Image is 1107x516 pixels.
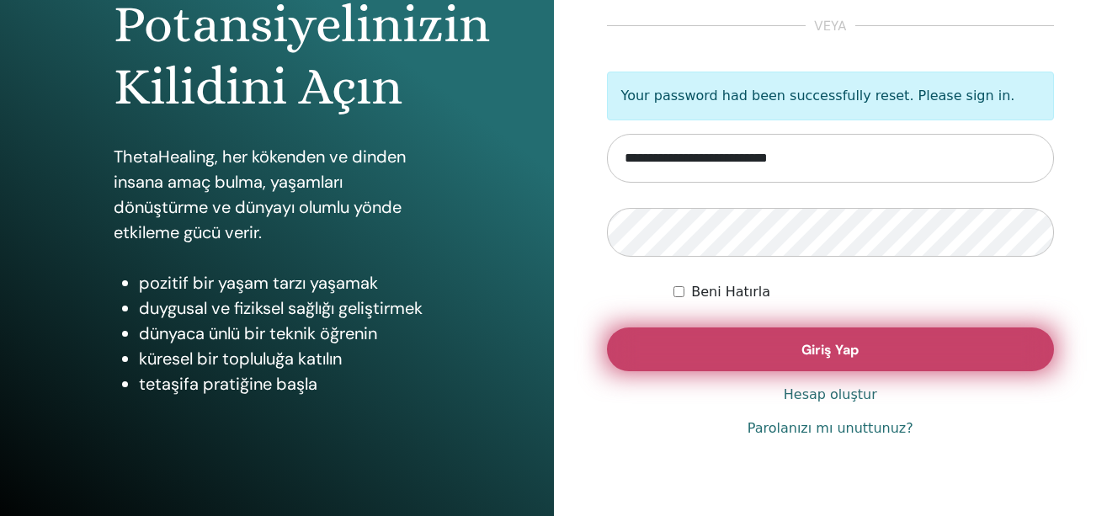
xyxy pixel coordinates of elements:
span: Giriş Yap [801,341,859,359]
li: duygusal ve fiziksel sağlığı geliştirmek [139,295,440,321]
p: Your password had been successfully reset. Please sign in. [607,72,1055,120]
li: dünyaca ünlü bir teknik öğrenin [139,321,440,346]
li: tetaşifa pratiğine başla [139,371,440,396]
li: küresel bir topluluğa katılın [139,346,440,371]
div: Keep me authenticated indefinitely or until I manually logout [673,282,1054,302]
button: Giriş Yap [607,327,1055,371]
a: Parolanızı mı unuttunuz? [748,418,913,439]
label: Beni Hatırla [691,282,770,302]
span: veya [806,16,855,36]
li: pozitif bir yaşam tarzı yaşamak [139,270,440,295]
p: ThetaHealing, her kökenden ve dinden insana amaç bulma, yaşamları dönüştürme ve dünyayı olumlu yö... [114,144,440,245]
a: Hesap oluştur [784,385,877,405]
